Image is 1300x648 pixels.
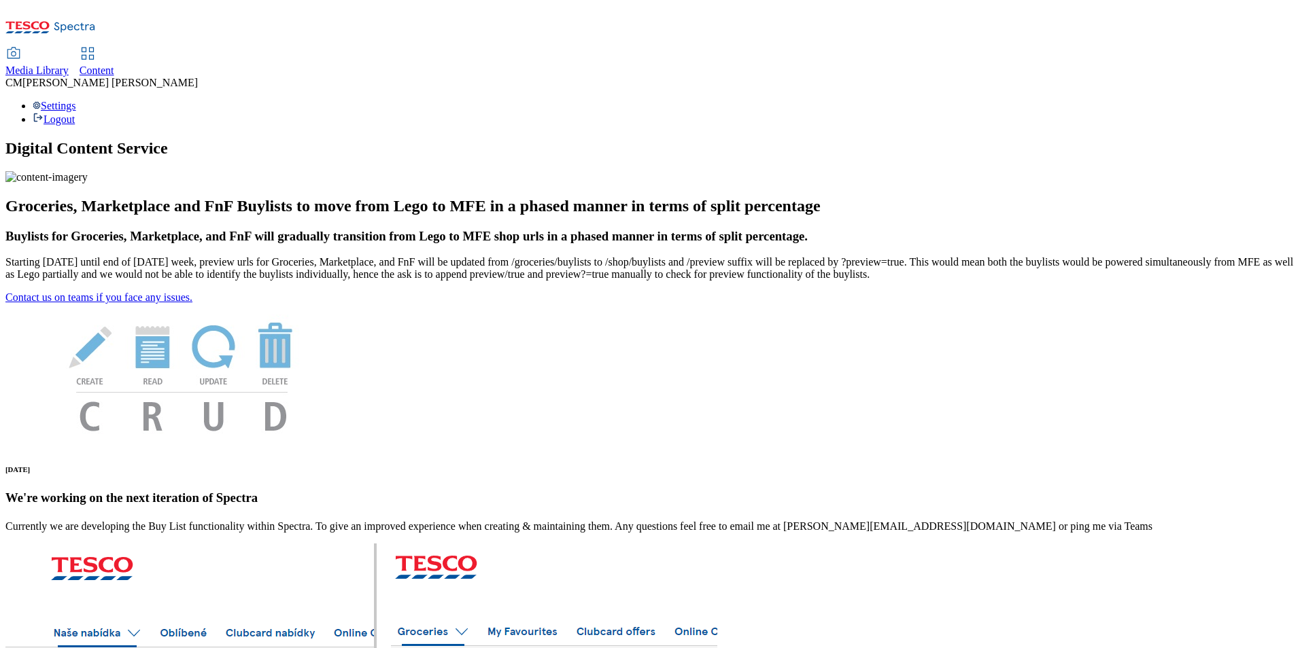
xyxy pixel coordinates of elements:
[5,490,1295,505] h3: We're working on the next iteration of Spectra
[5,65,69,76] span: Media Library
[80,65,114,76] span: Content
[5,291,192,303] a: Contact us on teams if you face any issues.
[33,100,76,111] a: Settings
[5,171,88,183] img: content-imagery
[5,197,1295,215] h2: Groceries, Marketplace and FnF Buylists to move from Lego to MFE in a phased manner in terms of s...
[5,139,1295,158] h1: Digital Content Service
[5,304,359,446] img: News Image
[80,48,114,77] a: Content
[5,465,1295,473] h6: [DATE]
[22,77,198,88] span: [PERSON_NAME] [PERSON_NAME]
[5,256,1295,281] p: Starting [DATE] until end of [DATE] week, preview urls for Groceries, Marketplace, and FnF will b...
[5,520,1295,533] p: Currently we are developing the Buy List functionality within Spectra. To give an improved experi...
[5,229,1295,244] h3: Buylists for Groceries, Marketplace, and FnF will gradually transition from Lego to MFE shop urls...
[33,113,75,125] a: Logout
[5,77,22,88] span: CM
[5,48,69,77] a: Media Library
